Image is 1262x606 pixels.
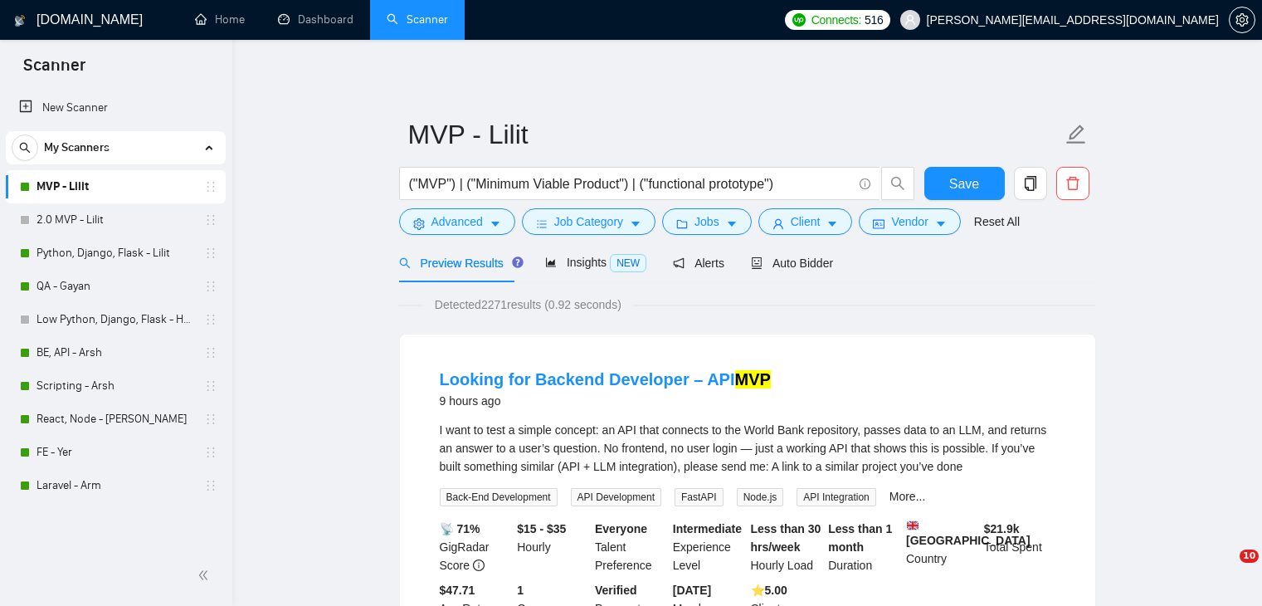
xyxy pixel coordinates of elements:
span: holder [204,379,217,393]
div: Experience Level [670,520,748,574]
span: user [772,217,784,230]
b: [GEOGRAPHIC_DATA] [906,520,1031,547]
a: Looking for Backend Developer – APIMVP [440,370,771,389]
span: area-chart [545,257,557,268]
span: idcard [873,217,884,230]
a: Reset All [974,213,1020,231]
button: Save [924,167,1005,200]
img: logo [14,7,26,34]
span: holder [204,446,217,459]
a: dashboardDashboard [278,12,353,27]
div: Duration [825,520,903,574]
button: delete [1056,167,1089,200]
span: search [882,176,914,191]
span: holder [204,213,217,227]
button: idcardVendorcaret-down [859,208,960,235]
li: New Scanner [6,91,226,125]
b: 1 [517,584,524,597]
div: I want to test a simple concept: an API that connects to the World Bank repository, passes data t... [440,421,1055,476]
span: holder [204,346,217,359]
b: Verified [595,584,637,597]
a: More... [889,490,926,503]
span: user [904,14,916,26]
b: $15 - $35 [517,522,566,535]
a: Scripting - Arsh [37,369,194,403]
iframe: Intercom live chat [1206,550,1245,589]
input: Search Freelance Jobs... [409,173,852,194]
span: copy [1015,176,1046,191]
a: MVP - Lilit [37,170,194,203]
span: holder [204,247,217,260]
button: userClientcaret-down [758,208,853,235]
div: Hourly [514,520,592,574]
span: holder [204,280,217,293]
button: search [881,167,914,200]
span: caret-down [630,217,641,230]
span: Connects: [811,11,861,29]
span: Scanner [10,53,99,88]
b: Everyone [595,522,647,535]
a: Low Python, Django, Flask - Hayk [37,303,194,336]
a: homeHome [195,12,245,27]
a: Python, Django, Flask - Lilit [37,237,194,270]
span: My Scanners [44,131,110,164]
b: Intermediate [673,522,742,535]
span: Auto Bidder [751,257,833,270]
a: setting [1229,13,1255,27]
a: 2.0 MVP - Lilit [37,203,194,237]
span: holder [204,313,217,326]
span: Job Category [554,213,623,231]
span: caret-down [726,217,738,230]
span: Advanced [431,213,483,231]
span: folder [676,217,688,230]
span: info-circle [473,560,485,571]
span: Client [791,213,821,231]
span: NEW [610,254,646,272]
span: Detected 2271 results (0.92 seconds) [423,296,633,314]
span: Back-End Development [440,488,558,506]
a: QA - Gayan [37,270,194,303]
div: Total Spent [981,520,1059,574]
mark: MVP [735,370,771,389]
span: API Integration [797,488,875,506]
b: Less than 30 hrs/week [751,522,821,554]
span: holder [204,413,217,426]
div: Talent Preference [592,520,670,574]
span: double-left [197,567,214,584]
span: setting [1230,13,1255,27]
b: $ 21.9k [984,522,1020,535]
span: search [12,142,37,154]
span: Preview Results [399,257,519,270]
span: delete [1057,176,1089,191]
span: caret-down [935,217,947,230]
button: barsJob Categorycaret-down [522,208,655,235]
img: 🇬🇧 [907,520,918,531]
span: caret-down [490,217,501,230]
span: caret-down [826,217,838,230]
div: Tooltip anchor [510,255,525,270]
span: info-circle [860,178,870,189]
button: folderJobscaret-down [662,208,752,235]
span: notification [673,257,685,269]
a: New Scanner [19,91,212,125]
span: 10 [1240,550,1259,563]
span: edit [1065,124,1087,145]
b: $47.71 [440,584,475,597]
span: Alerts [673,257,724,270]
button: search [12,134,38,161]
span: 516 [865,11,883,29]
a: React, Node - [PERSON_NAME] [37,403,194,436]
div: Hourly Load [748,520,826,574]
span: setting [413,217,425,230]
span: Save [949,173,979,194]
span: Vendor [891,213,928,231]
b: [DATE] [673,584,711,597]
a: FE - Yer [37,436,194,469]
img: upwork-logo.png [792,13,806,27]
b: ⭐️ 5.00 [751,584,787,597]
button: setting [1229,7,1255,33]
span: holder [204,479,217,492]
span: bars [536,217,548,230]
span: search [399,257,411,269]
a: Laravel - Arm [37,469,194,502]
